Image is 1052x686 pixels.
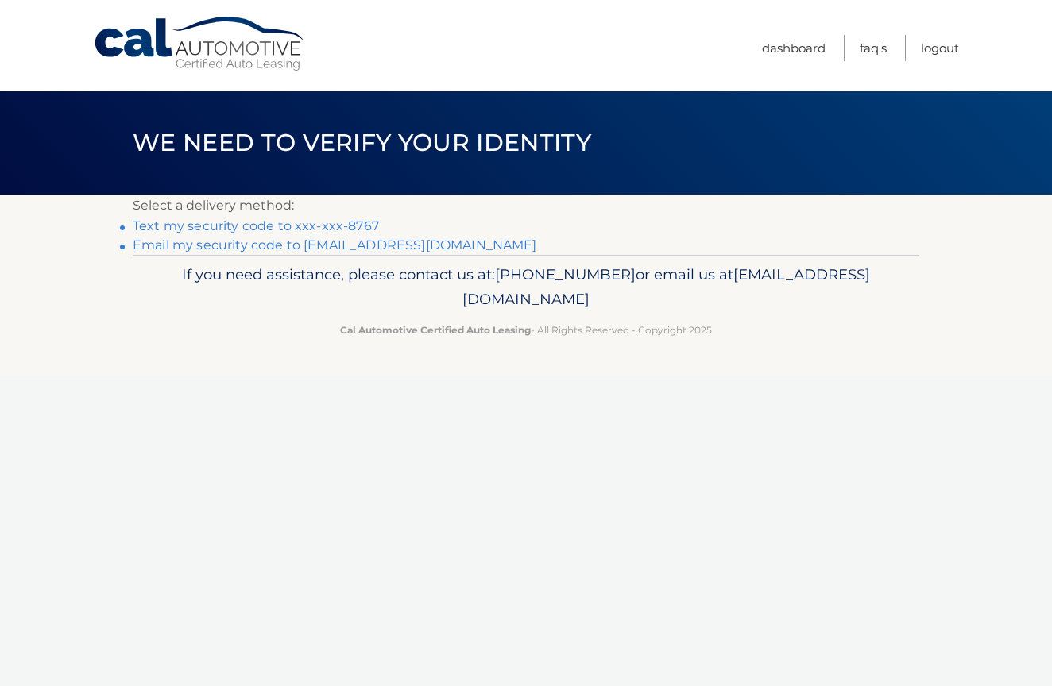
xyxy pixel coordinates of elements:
[340,324,531,336] strong: Cal Automotive Certified Auto Leasing
[860,35,887,61] a: FAQ's
[133,195,919,217] p: Select a delivery method:
[143,322,909,338] p: - All Rights Reserved - Copyright 2025
[143,262,909,313] p: If you need assistance, please contact us at: or email us at
[133,128,591,157] span: We need to verify your identity
[762,35,826,61] a: Dashboard
[133,218,379,233] a: Text my security code to xxx-xxx-8767
[133,237,537,252] a: Email my security code to [EMAIL_ADDRESS][DOMAIN_NAME]
[93,16,307,72] a: Cal Automotive
[495,265,636,283] span: [PHONE_NUMBER]
[921,35,959,61] a: Logout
